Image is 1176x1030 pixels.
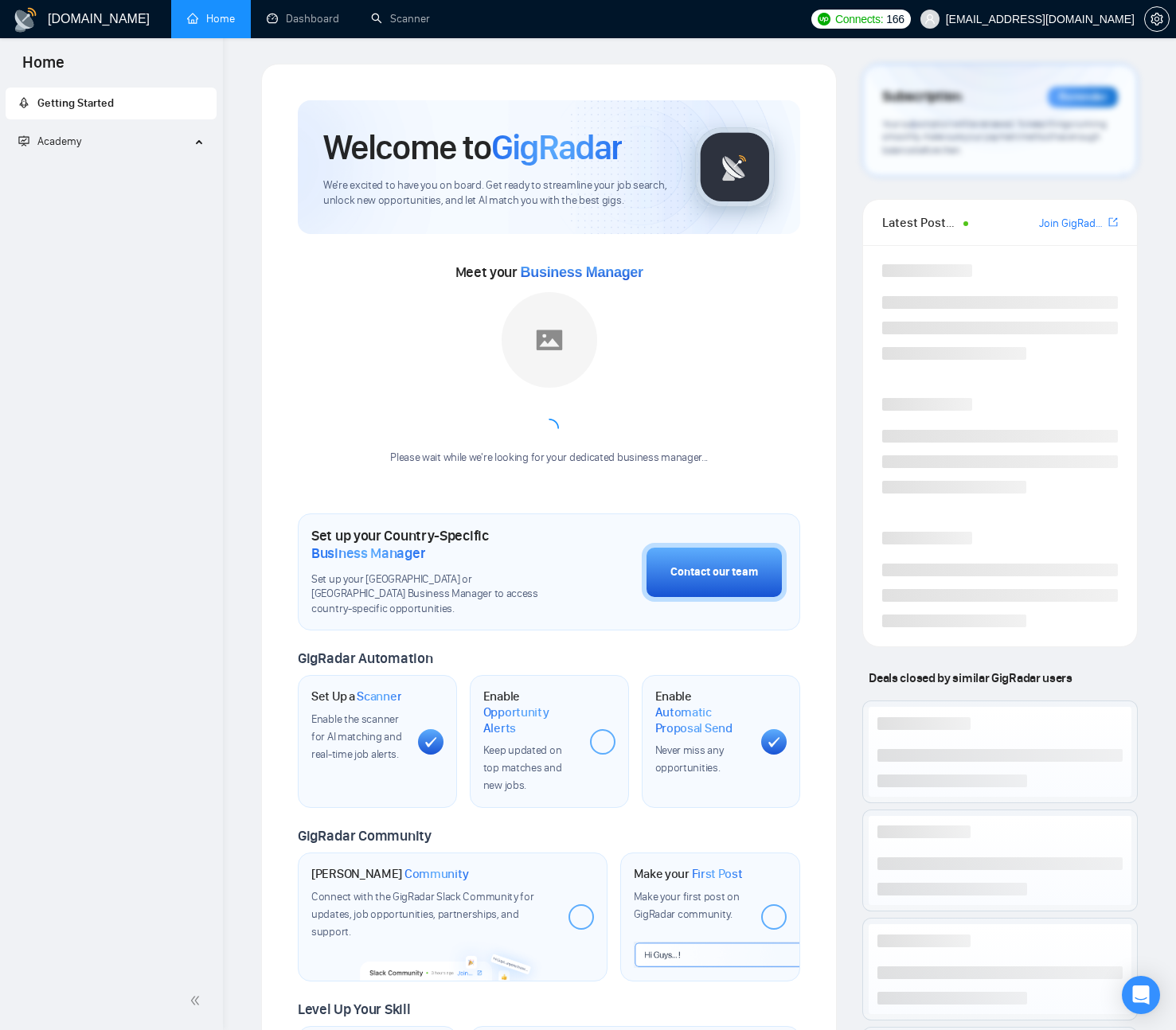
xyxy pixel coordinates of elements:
img: placeholder.png [502,292,597,388]
span: Set up your [GEOGRAPHIC_DATA] or [GEOGRAPHIC_DATA] Business Manager to access country-specific op... [311,572,562,618]
span: Enable the scanner for AI matching and real-time job alerts. [311,712,401,761]
button: Contact our team [642,543,787,602]
h1: Set Up a [311,689,401,704]
span: Academy [18,135,81,148]
a: export [1108,215,1118,230]
h1: Welcome to [323,126,622,169]
img: slackcommunity-bg.png [360,936,545,981]
img: gigradar-logo.png [695,127,775,207]
h1: [PERSON_NAME] [311,866,469,882]
a: Join GigRadar Slack Community [1039,215,1105,232]
span: Level Up Your Skill [298,1001,410,1018]
button: setting [1144,6,1170,32]
span: export [1108,216,1118,228]
span: GigRadar Community [298,827,432,845]
h1: Enable [483,689,577,735]
a: dashboardDashboard [267,12,339,25]
div: Reminder [1048,87,1118,107]
a: setting [1144,13,1170,25]
span: Meet your [455,263,643,281]
span: Latest Posts from the GigRadar Community [882,213,959,232]
span: Home [10,51,77,84]
a: searchScanner [371,12,430,25]
span: Connects: [835,10,883,28]
span: user [924,14,936,25]
span: Business Manager [311,544,425,562]
span: Make your first post on GigRadar community. [634,890,740,921]
div: Contact our team [670,564,758,581]
img: upwork-logo.png [818,13,830,25]
span: Automatic Proposal Send [655,704,749,735]
span: 166 [886,10,904,28]
li: Getting Started [6,88,217,119]
span: First Post [692,866,743,882]
h1: Enable [655,689,749,735]
span: Opportunity Alerts [483,704,577,735]
span: rocket [18,97,29,108]
span: We're excited to have you on board. Get ready to streamline your job search, unlock new opportuni... [323,178,670,209]
span: GigRadar Automation [298,650,432,667]
a: homeHome [187,12,235,25]
span: fund-projection-screen [18,135,29,146]
div: Open Intercom Messenger [1122,976,1160,1014]
span: Community [404,866,469,882]
span: Getting Started [37,96,114,110]
h1: Make your [634,866,743,882]
span: double-left [189,993,205,1009]
span: Subscription [882,84,961,111]
span: GigRadar [491,126,622,169]
span: Academy [37,135,81,148]
span: setting [1145,13,1169,25]
span: Business Manager [521,264,643,280]
span: Your subscription will be renewed. To keep things running smoothly, make sure your payment method... [882,118,1106,156]
span: Connect with the GigRadar Slack Community for updates, job opportunities, partnerships, and support. [311,890,534,938]
span: Deals closed by similar GigRadar users [862,664,1078,692]
div: Please wait while we're looking for your dedicated business manager... [381,451,717,466]
img: logo [13,7,38,33]
span: loading [538,418,559,439]
span: Keep updated on top matches and new jobs. [483,743,562,792]
span: Scanner [357,689,401,704]
h1: Set up your Country-Specific [311,527,562,562]
span: Never miss any opportunities. [655,743,724,774]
